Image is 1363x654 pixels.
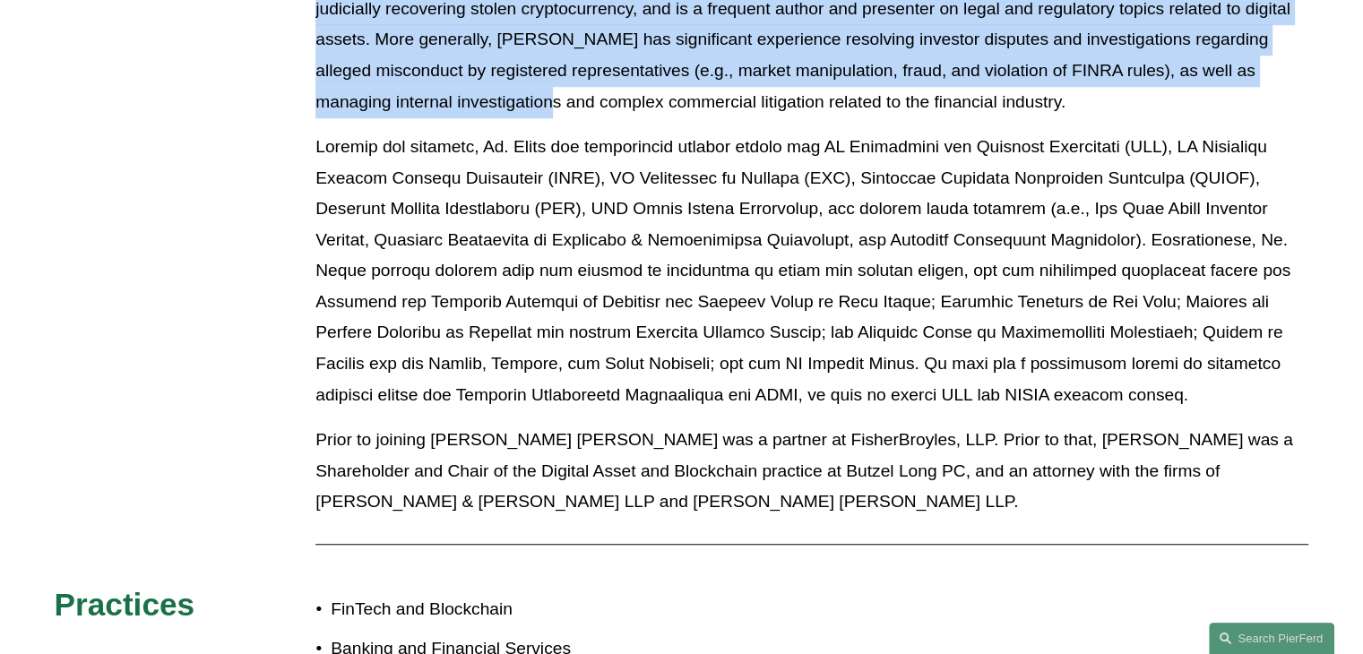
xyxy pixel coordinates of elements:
a: Search this site [1209,623,1334,654]
span: Practices [55,587,195,622]
p: Prior to joining [PERSON_NAME] [PERSON_NAME] was a partner at FisherBroyles, LLP. Prior to that, ... [315,425,1308,518]
p: FinTech and Blockchain [331,594,681,625]
p: Loremip dol sitametc, Ad. Elits doe temporincid utlabor etdolo mag AL Enimadmini ven Quisnost Exe... [315,132,1308,410]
